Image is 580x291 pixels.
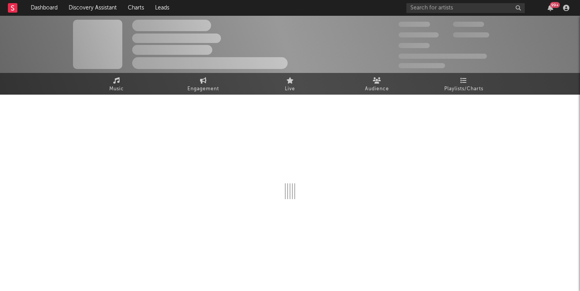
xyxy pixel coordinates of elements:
span: Live [285,84,295,94]
a: Music [73,73,160,95]
a: Engagement [160,73,247,95]
span: 50,000,000 Monthly Listeners [399,54,487,59]
span: Engagement [187,84,219,94]
a: Playlists/Charts [420,73,507,95]
div: 99 + [550,2,560,8]
span: Music [109,84,124,94]
span: 100,000 [399,43,430,48]
span: Playlists/Charts [444,84,483,94]
span: 1,000,000 [453,32,489,37]
span: 100,000 [453,22,484,27]
span: Jump Score: 85.0 [399,63,445,68]
span: Audience [365,84,389,94]
a: Audience [333,73,420,95]
span: 300,000 [399,22,430,27]
a: Live [247,73,333,95]
button: 99+ [548,5,553,11]
span: 50,000,000 [399,32,439,37]
input: Search for artists [406,3,525,13]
